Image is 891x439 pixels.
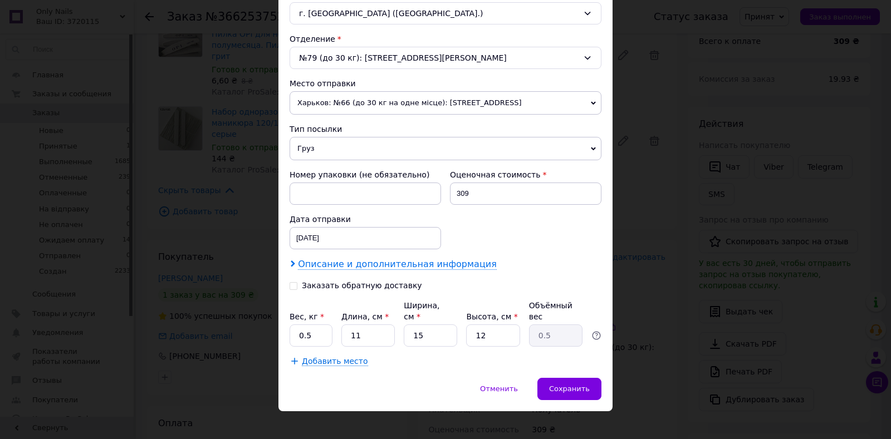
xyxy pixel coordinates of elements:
span: Груз [290,137,601,160]
div: Дата отправки [290,214,441,225]
span: Добавить место [302,357,368,366]
span: Харьков: №66 (до 30 кг на одне місце): [STREET_ADDRESS] [290,91,601,115]
div: г. [GEOGRAPHIC_DATA] ([GEOGRAPHIC_DATA].) [290,2,601,24]
span: Место отправки [290,79,356,88]
span: Сохранить [549,384,590,393]
label: Высота, см [466,312,517,321]
div: Оценочная стоимость [450,169,601,180]
div: Заказать обратную доставку [302,281,422,290]
label: Вес, кг [290,312,324,321]
div: Объёмный вес [529,300,582,322]
label: Длина, см [341,312,389,321]
div: №79 (до 30 кг): [STREET_ADDRESS][PERSON_NAME] [290,47,601,69]
span: Отменить [480,384,518,393]
div: Номер упаковки (не обязательно) [290,169,441,180]
span: Тип посылки [290,125,342,134]
label: Ширина, см [404,301,439,321]
span: Описание и дополнительная информация [298,259,497,270]
div: Отделение [290,33,601,45]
